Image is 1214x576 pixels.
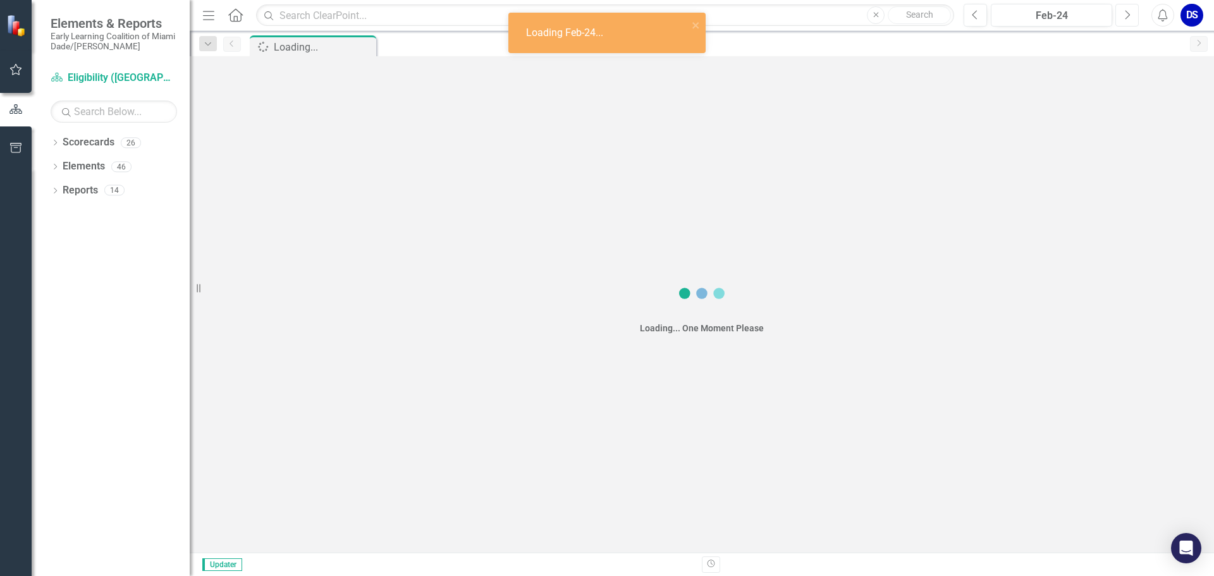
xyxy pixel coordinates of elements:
[202,558,242,571] span: Updater
[51,71,177,85] a: Eligibility ([GEOGRAPHIC_DATA])
[63,183,98,198] a: Reports
[991,4,1112,27] button: Feb-24
[995,8,1108,23] div: Feb-24
[692,18,701,32] button: close
[1180,4,1203,27] button: DS
[63,135,114,150] a: Scorecards
[640,322,764,334] div: Loading... One Moment Please
[111,161,132,172] div: 46
[1171,533,1201,563] div: Open Intercom Messenger
[121,137,141,148] div: 26
[51,31,177,52] small: Early Learning Coalition of Miami Dade/[PERSON_NAME]
[63,159,105,174] a: Elements
[104,185,125,196] div: 14
[51,16,177,31] span: Elements & Reports
[256,4,954,27] input: Search ClearPoint...
[906,9,933,20] span: Search
[51,101,177,123] input: Search Below...
[274,39,373,55] div: Loading...
[526,26,606,40] div: Loading Feb-24...
[6,15,28,37] img: ClearPoint Strategy
[888,6,951,24] button: Search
